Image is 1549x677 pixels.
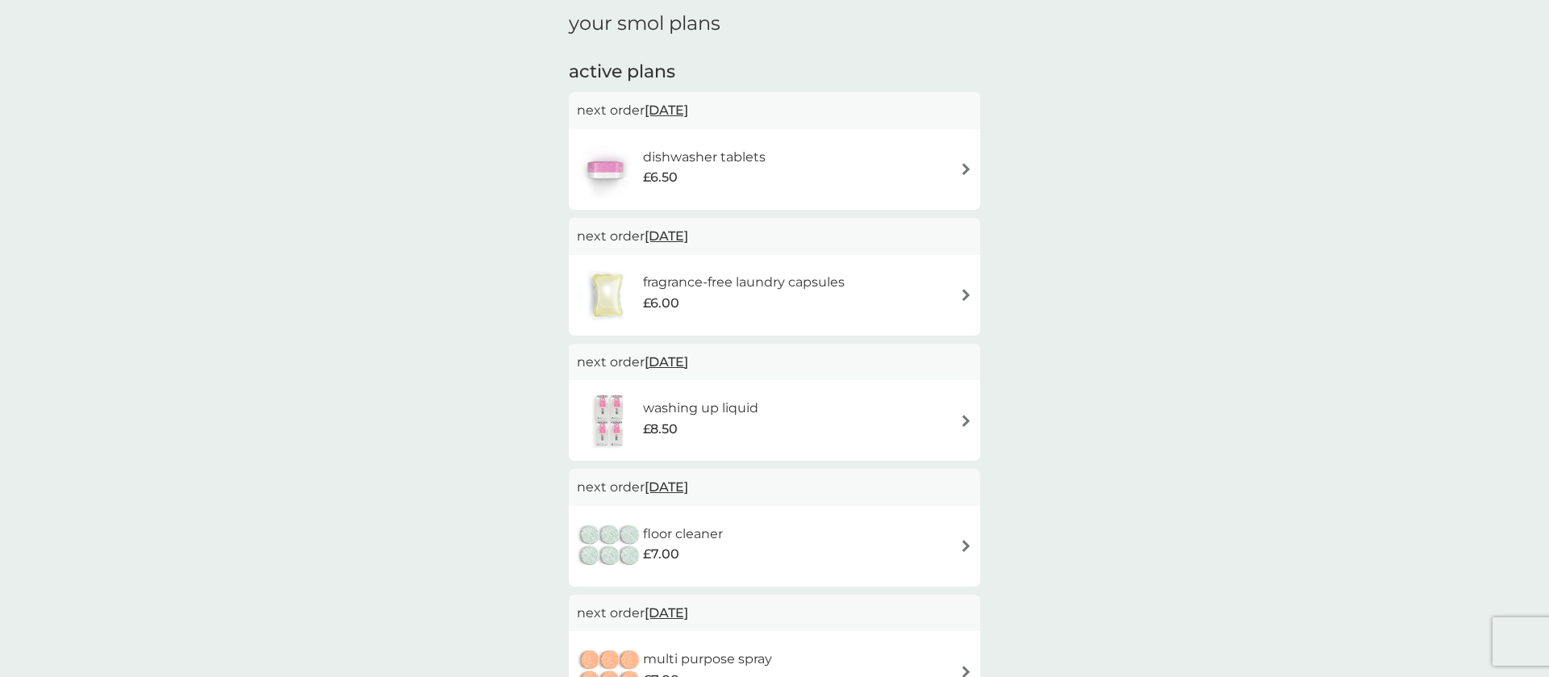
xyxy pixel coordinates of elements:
p: next order [577,477,972,498]
h6: washing up liquid [643,398,758,419]
img: fragrance-free laundry capsules [577,267,638,324]
h1: your smol plans [569,12,980,36]
img: arrow right [960,540,972,552]
p: next order [577,603,972,624]
span: [DATE] [645,471,688,503]
p: next order [577,100,972,121]
img: arrow right [960,163,972,175]
span: £6.50 [643,167,678,188]
h6: fragrance-free laundry capsules [643,272,845,293]
span: [DATE] [645,597,688,629]
span: £7.00 [643,544,679,565]
img: arrow right [960,415,972,427]
h6: dishwasher tablets [643,147,766,168]
h6: multi purpose spray [643,649,772,670]
p: next order [577,352,972,373]
img: floor cleaner [577,518,643,575]
img: dishwasher tablets [577,141,633,198]
h6: floor cleaner [643,524,723,545]
span: [DATE] [645,346,688,378]
p: next order [577,226,972,247]
img: washing up liquid [577,392,643,449]
h2: active plans [569,60,980,85]
span: [DATE] [645,220,688,252]
span: £8.50 [643,419,678,440]
span: £6.00 [643,293,679,314]
span: [DATE] [645,94,688,126]
img: arrow right [960,289,972,301]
